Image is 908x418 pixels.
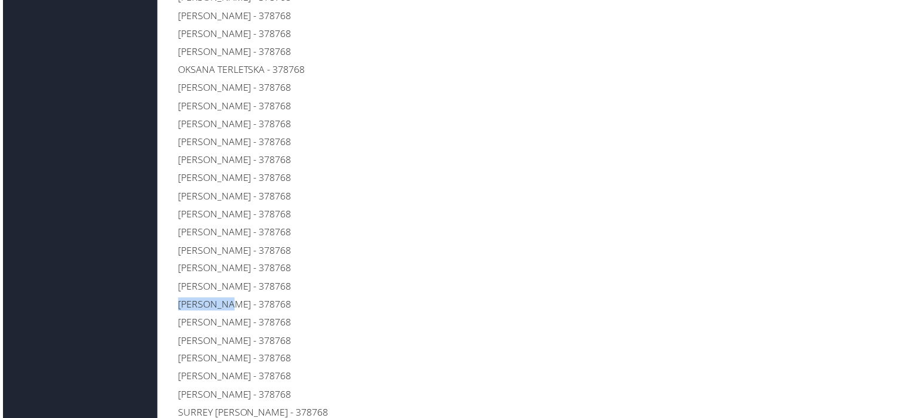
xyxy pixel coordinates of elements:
h4: [PERSON_NAME] - 378768 [176,208,525,222]
h4: [PERSON_NAME] - 378768 [176,299,525,312]
h4: [PERSON_NAME] - 378768 [176,226,525,239]
h4: [PERSON_NAME] - 378768 [176,390,525,403]
h4: [PERSON_NAME] - 378768 [176,354,525,367]
h4: [PERSON_NAME] - 378768 [176,190,525,204]
h4: [PERSON_NAME] - 378768 [176,45,525,58]
h4: [PERSON_NAME] - 378768 [176,172,525,185]
h4: [PERSON_NAME] - 378768 [176,371,525,385]
h4: [PERSON_NAME] - 378768 [176,27,525,40]
h4: [PERSON_NAME] - 378768 [176,336,525,349]
h4: [PERSON_NAME] - 378768 [176,81,525,94]
h4: [PERSON_NAME] - 378768 [176,100,525,113]
h4: [PERSON_NAME] - 378768 [176,136,525,149]
h4: Oksana Terletska - 378768 [176,63,525,76]
h4: [PERSON_NAME] - 378768 [176,281,525,294]
h4: [PERSON_NAME] - 378768 [176,263,525,276]
h4: [PERSON_NAME] - 378768 [176,118,525,131]
h4: [PERSON_NAME] - 378768 [176,245,525,258]
h4: [PERSON_NAME] - 378768 [176,9,525,22]
h4: [PERSON_NAME] - 378768 [176,154,525,167]
h4: [PERSON_NAME] - 378768 [176,317,525,330]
